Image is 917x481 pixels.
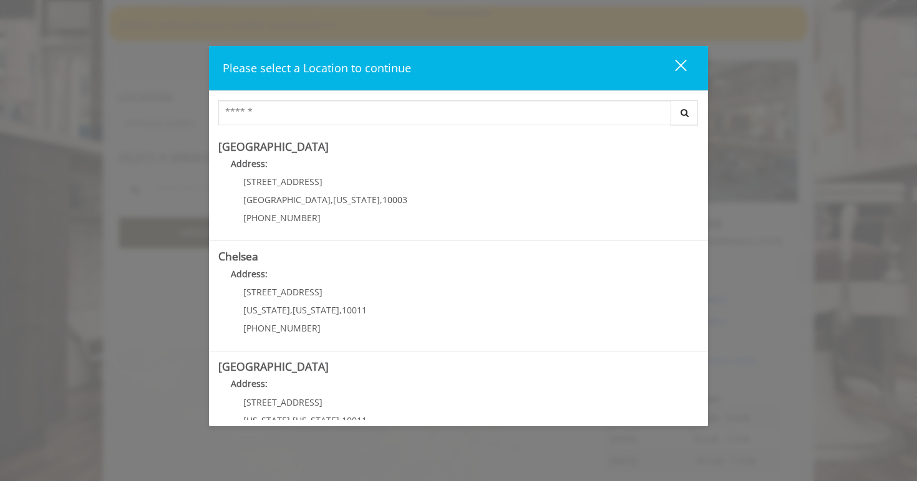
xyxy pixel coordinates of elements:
[243,322,321,334] span: [PHONE_NUMBER]
[339,304,342,316] span: ,
[218,249,258,264] b: Chelsea
[243,286,323,298] span: [STREET_ADDRESS]
[231,268,268,280] b: Address:
[231,378,268,389] b: Address:
[218,139,329,154] b: [GEOGRAPHIC_DATA]
[243,396,323,408] span: [STREET_ADDRESS]
[243,414,290,426] span: [US_STATE]
[243,212,321,224] span: [PHONE_NUMBER]
[661,59,686,77] div: close dialog
[380,194,382,206] span: ,
[677,108,692,117] i: Search button
[243,194,331,206] span: [GEOGRAPHIC_DATA]
[218,359,329,374] b: [GEOGRAPHIC_DATA]
[342,414,367,426] span: 10011
[243,176,323,188] span: [STREET_ADDRESS]
[382,194,407,206] span: 10003
[231,158,268,169] b: Address:
[342,304,367,316] span: 10011
[293,304,339,316] span: [US_STATE]
[339,414,342,426] span: ,
[223,60,411,75] span: Please select a Location to continue
[652,55,694,81] button: close dialog
[333,194,380,206] span: [US_STATE]
[293,414,339,426] span: [US_STATE]
[218,100,671,125] input: Search Center
[218,100,699,131] div: Center Select
[290,304,293,316] span: ,
[331,194,333,206] span: ,
[290,414,293,426] span: ,
[243,304,290,316] span: [US_STATE]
